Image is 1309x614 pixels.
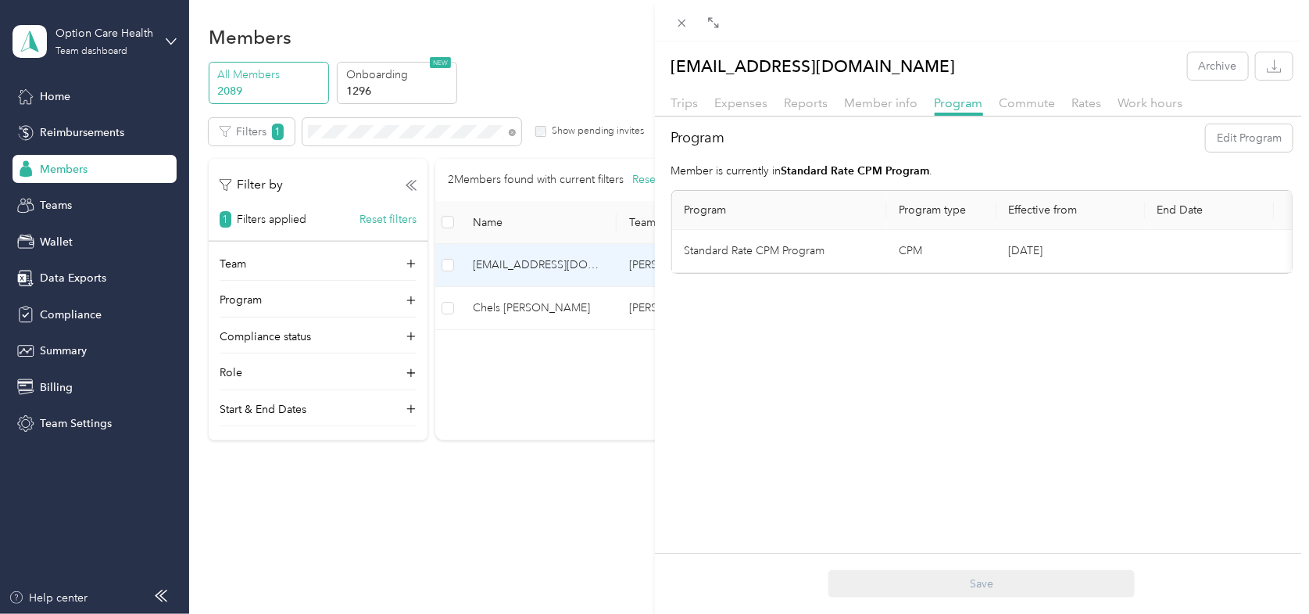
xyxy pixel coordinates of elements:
[887,230,996,273] td: CPM
[1221,526,1309,614] iframe: Everlance-gr Chat Button Frame
[1072,95,1102,110] span: Rates
[671,95,699,110] span: Trips
[996,191,1145,230] th: Effective from
[671,163,1293,179] p: Member is currently in .
[672,230,887,273] td: Standard Rate CPM Program
[1145,191,1274,230] th: End Date
[935,95,983,110] span: Program
[1000,95,1056,110] span: Commute
[887,191,996,230] th: Program type
[671,52,956,80] p: [EMAIL_ADDRESS][DOMAIN_NAME]
[1118,95,1183,110] span: Work hours
[785,95,828,110] span: Reports
[715,95,768,110] span: Expenses
[845,95,918,110] span: Member info
[671,127,725,149] h2: Program
[1188,52,1248,80] button: Archive
[672,191,887,230] th: Program
[781,164,930,178] strong: Standard Rate CPM Program
[996,230,1145,273] td: [DATE]
[1206,124,1293,152] button: Edit Program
